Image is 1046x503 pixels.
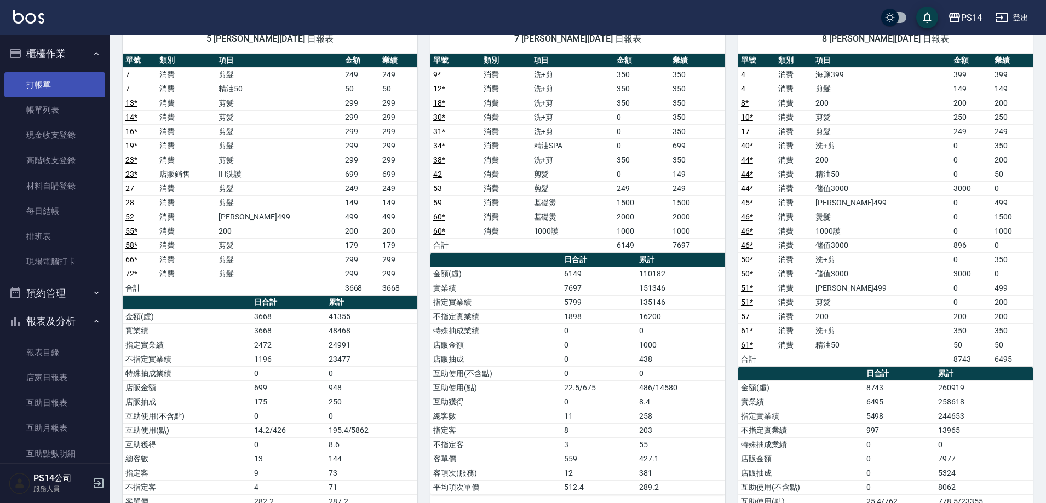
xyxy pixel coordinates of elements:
[992,352,1033,366] td: 6495
[430,54,481,68] th: 單號
[561,338,636,352] td: 0
[531,210,614,224] td: 基礎燙
[636,323,725,338] td: 0
[614,96,669,110] td: 350
[380,67,417,82] td: 249
[216,96,342,110] td: 剪髮
[342,195,380,210] td: 149
[430,352,561,366] td: 店販抽成
[326,338,417,352] td: 24991
[4,365,105,390] a: 店家日報表
[992,181,1033,195] td: 0
[216,195,342,210] td: 剪髮
[670,224,725,238] td: 1000
[992,252,1033,267] td: 350
[992,124,1033,138] td: 249
[125,70,130,79] a: 7
[430,338,561,352] td: 店販金額
[430,309,561,323] td: 不指定實業績
[531,138,614,153] td: 精油SPA
[216,210,342,224] td: [PERSON_NAME]499
[216,181,342,195] td: 剪髮
[342,67,380,82] td: 249
[342,96,380,110] td: 299
[992,138,1033,153] td: 350
[951,281,992,295] td: 0
[481,210,531,224] td: 消費
[342,124,380,138] td: 299
[430,323,561,338] td: 特殊抽成業績
[481,153,531,167] td: 消費
[992,323,1033,338] td: 350
[216,124,342,138] td: 剪髮
[813,54,951,68] th: 項目
[614,153,669,167] td: 350
[751,33,1020,44] span: 8 [PERSON_NAME][DATE] 日報表
[670,124,725,138] td: 350
[9,472,31,494] img: Person
[216,54,342,68] th: 項目
[951,167,992,181] td: 0
[157,252,216,267] td: 消費
[670,195,725,210] td: 1500
[4,415,105,441] a: 互助月報表
[216,167,342,181] td: IH洗護
[561,323,636,338] td: 0
[4,224,105,249] a: 排班表
[481,224,531,238] td: 消費
[951,124,992,138] td: 249
[614,195,669,210] td: 1500
[4,307,105,336] button: 報表及分析
[741,127,750,136] a: 17
[380,252,417,267] td: 299
[216,224,342,238] td: 200
[670,54,725,68] th: 業績
[123,281,157,295] td: 合計
[123,54,417,296] table: a dense table
[380,153,417,167] td: 299
[380,54,417,68] th: 業績
[738,54,775,68] th: 單號
[251,366,325,380] td: 0
[125,198,134,207] a: 28
[670,238,725,252] td: 7697
[342,210,380,224] td: 499
[481,96,531,110] td: 消費
[380,238,417,252] td: 179
[951,309,992,323] td: 200
[531,96,614,110] td: 洗+剪
[614,238,669,252] td: 6149
[216,82,342,96] td: 精油50
[326,323,417,338] td: 48468
[636,281,725,295] td: 151346
[430,238,481,252] td: 合計
[951,210,992,224] td: 0
[614,167,669,181] td: 0
[125,84,130,93] a: 7
[813,67,951,82] td: 海鹽399
[481,195,531,210] td: 消費
[125,212,134,221] a: 52
[775,153,813,167] td: 消費
[4,199,105,224] a: 每日結帳
[342,54,380,68] th: 金額
[738,352,775,366] td: 合計
[951,153,992,167] td: 0
[670,67,725,82] td: 350
[342,267,380,281] td: 299
[775,281,813,295] td: 消費
[380,210,417,224] td: 499
[951,295,992,309] td: 0
[531,224,614,238] td: 1000護
[670,138,725,153] td: 699
[157,153,216,167] td: 消費
[636,352,725,366] td: 438
[216,267,342,281] td: 剪髮
[992,82,1033,96] td: 149
[531,82,614,96] td: 洗+剪
[951,252,992,267] td: 0
[481,82,531,96] td: 消費
[775,309,813,323] td: 消費
[430,281,561,295] td: 實業績
[992,267,1033,281] td: 0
